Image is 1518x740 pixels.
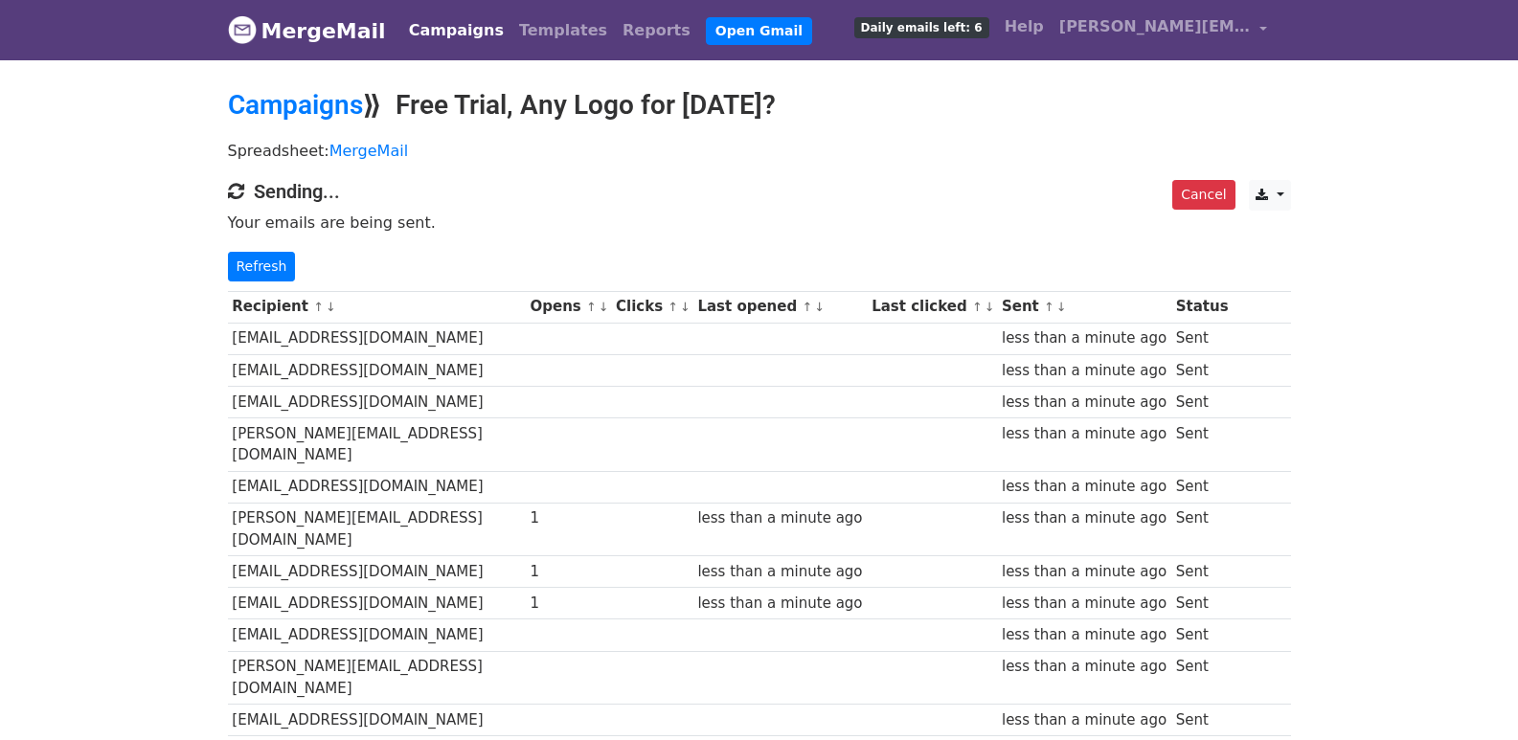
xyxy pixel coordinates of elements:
[228,651,526,705] td: [PERSON_NAME][EMAIL_ADDRESS][DOMAIN_NAME]
[680,300,691,314] a: ↓
[611,291,692,323] th: Clicks
[997,8,1052,46] a: Help
[228,89,363,121] a: Campaigns
[697,593,862,615] div: less than a minute ago
[228,503,526,556] td: [PERSON_NAME][EMAIL_ADDRESS][DOMAIN_NAME]
[530,507,606,529] div: 1
[1002,507,1167,529] div: less than a minute ago
[972,300,983,314] a: ↑
[1171,705,1233,736] td: Sent
[228,291,526,323] th: Recipient
[1002,476,1167,498] div: less than a minute ago
[668,300,678,314] a: ↑
[1171,503,1233,556] td: Sent
[615,11,698,50] a: Reports
[1002,561,1167,583] div: less than a minute ago
[228,141,1291,161] p: Spreadsheet:
[1002,656,1167,678] div: less than a minute ago
[329,142,408,160] a: MergeMail
[693,291,868,323] th: Last opened
[228,386,526,417] td: [EMAIL_ADDRESS][DOMAIN_NAME]
[228,417,526,471] td: [PERSON_NAME][EMAIL_ADDRESS][DOMAIN_NAME]
[1171,471,1233,503] td: Sent
[1002,593,1167,615] div: less than a minute ago
[1171,417,1233,471] td: Sent
[706,17,812,45] a: Open Gmail
[228,180,1291,203] h4: Sending...
[228,354,526,386] td: [EMAIL_ADDRESS][DOMAIN_NAME]
[847,8,997,46] a: Daily emails left: 6
[401,11,511,50] a: Campaigns
[1002,327,1167,349] div: less than a minute ago
[1044,300,1054,314] a: ↑
[1171,323,1233,354] td: Sent
[1171,386,1233,417] td: Sent
[1052,8,1276,53] a: [PERSON_NAME][EMAIL_ADDRESS][DOMAIN_NAME]
[1171,354,1233,386] td: Sent
[1171,619,1233,651] td: Sent
[867,291,997,323] th: Last clicked
[1172,180,1235,210] a: Cancel
[228,15,257,44] img: MergeMail logo
[854,17,989,38] span: Daily emails left: 6
[530,593,606,615] div: 1
[228,323,526,354] td: [EMAIL_ADDRESS][DOMAIN_NAME]
[228,705,526,736] td: [EMAIL_ADDRESS][DOMAIN_NAME]
[228,556,526,588] td: [EMAIL_ADDRESS][DOMAIN_NAME]
[1002,423,1167,445] div: less than a minute ago
[1056,300,1067,314] a: ↓
[326,300,336,314] a: ↓
[228,471,526,503] td: [EMAIL_ADDRESS][DOMAIN_NAME]
[1002,392,1167,414] div: less than a minute ago
[997,291,1171,323] th: Sent
[228,252,296,281] a: Refresh
[1002,360,1167,382] div: less than a minute ago
[1002,709,1167,731] div: less than a minute ago
[1171,588,1233,619] td: Sent
[985,300,995,314] a: ↓
[1002,624,1167,646] div: less than a minute ago
[228,619,526,651] td: [EMAIL_ADDRESS][DOMAIN_NAME]
[530,561,606,583] div: 1
[526,291,612,323] th: Opens
[586,300,597,314] a: ↑
[511,11,615,50] a: Templates
[228,89,1291,122] h2: ⟫ Free Trial, Any Logo for [DATE]?
[228,588,526,619] td: [EMAIL_ADDRESS][DOMAIN_NAME]
[313,300,324,314] a: ↑
[599,300,609,314] a: ↓
[1171,556,1233,588] td: Sent
[697,561,862,583] div: less than a minute ago
[802,300,812,314] a: ↑
[697,507,862,529] div: less than a minute ago
[1171,291,1233,323] th: Status
[228,213,1291,233] p: Your emails are being sent.
[1171,651,1233,705] td: Sent
[228,11,386,51] a: MergeMail
[1059,15,1251,38] span: [PERSON_NAME][EMAIL_ADDRESS][DOMAIN_NAME]
[814,300,825,314] a: ↓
